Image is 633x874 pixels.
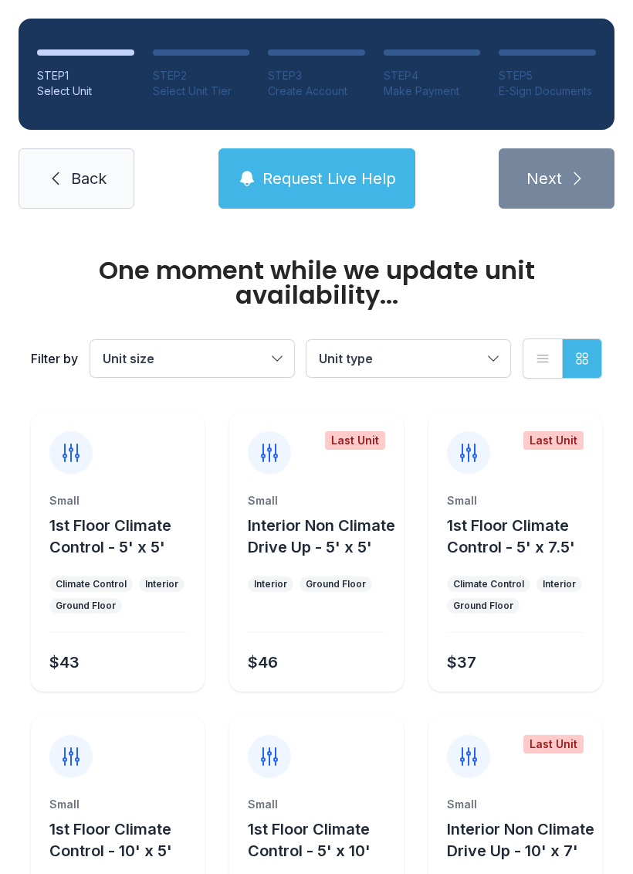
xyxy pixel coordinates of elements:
[248,820,371,860] span: 1st Floor Climate Control - 5' x 10'
[248,797,384,812] div: Small
[49,818,198,862] button: 1st Floor Climate Control - 10' x 5'
[319,351,373,366] span: Unit type
[447,818,596,862] button: Interior Non Climate Drive Up - 10' x 7'
[31,258,602,308] div: One moment while we update unit availability...
[153,83,250,99] div: Select Unit Tier
[325,431,385,450] div: Last Unit
[49,493,186,508] div: Small
[103,351,154,366] span: Unit size
[49,797,186,812] div: Small
[306,578,366,590] div: Ground Floor
[499,83,596,99] div: E-Sign Documents
[56,600,116,612] div: Ground Floor
[268,83,365,99] div: Create Account
[90,340,294,377] button: Unit size
[306,340,510,377] button: Unit type
[526,168,562,189] span: Next
[447,820,594,860] span: Interior Non Climate Drive Up - 10' x 7'
[384,68,481,83] div: STEP 4
[447,651,476,673] div: $37
[447,516,575,556] span: 1st Floor Climate Control - 5' x 7.5'
[56,578,127,590] div: Climate Control
[49,516,171,556] span: 1st Floor Climate Control - 5' x 5'
[447,493,584,508] div: Small
[248,493,384,508] div: Small
[523,735,584,753] div: Last Unit
[49,820,172,860] span: 1st Floor Climate Control - 10' x 5'
[453,578,524,590] div: Climate Control
[523,431,584,450] div: Last Unit
[248,651,278,673] div: $46
[71,168,107,189] span: Back
[145,578,178,590] div: Interior
[37,68,134,83] div: STEP 1
[248,515,397,558] button: Interior Non Climate Drive Up - 5' x 5'
[543,578,576,590] div: Interior
[384,83,481,99] div: Make Payment
[447,797,584,812] div: Small
[49,515,198,558] button: 1st Floor Climate Control - 5' x 5'
[248,818,397,862] button: 1st Floor Climate Control - 5' x 10'
[447,515,596,558] button: 1st Floor Climate Control - 5' x 7.5'
[153,68,250,83] div: STEP 2
[499,68,596,83] div: STEP 5
[254,578,287,590] div: Interior
[248,516,395,556] span: Interior Non Climate Drive Up - 5' x 5'
[49,651,80,673] div: $43
[453,600,513,612] div: Ground Floor
[37,83,134,99] div: Select Unit
[262,168,396,189] span: Request Live Help
[31,349,78,368] div: Filter by
[268,68,365,83] div: STEP 3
